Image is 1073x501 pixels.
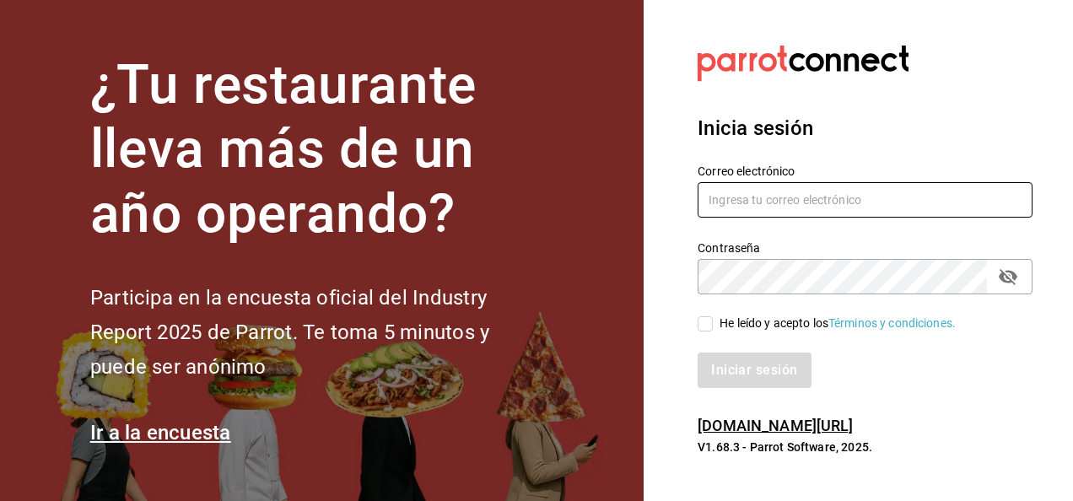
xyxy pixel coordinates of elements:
input: Ingresa tu correo electrónico [698,182,1033,218]
a: Términos y condiciones. [828,316,956,330]
h2: Participa en la encuesta oficial del Industry Report 2025 de Parrot. Te toma 5 minutos y puede se... [90,281,546,384]
a: [DOMAIN_NAME][URL] [698,417,853,434]
button: passwordField [994,262,1022,291]
h3: Inicia sesión [698,113,1033,143]
label: Correo electrónico [698,164,1033,176]
label: Contraseña [698,241,1033,253]
a: Ir a la encuesta [90,421,231,444]
p: V1.68.3 - Parrot Software, 2025. [698,439,1033,455]
div: He leído y acepto los [720,315,956,332]
h1: ¿Tu restaurante lleva más de un año operando? [90,53,546,247]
